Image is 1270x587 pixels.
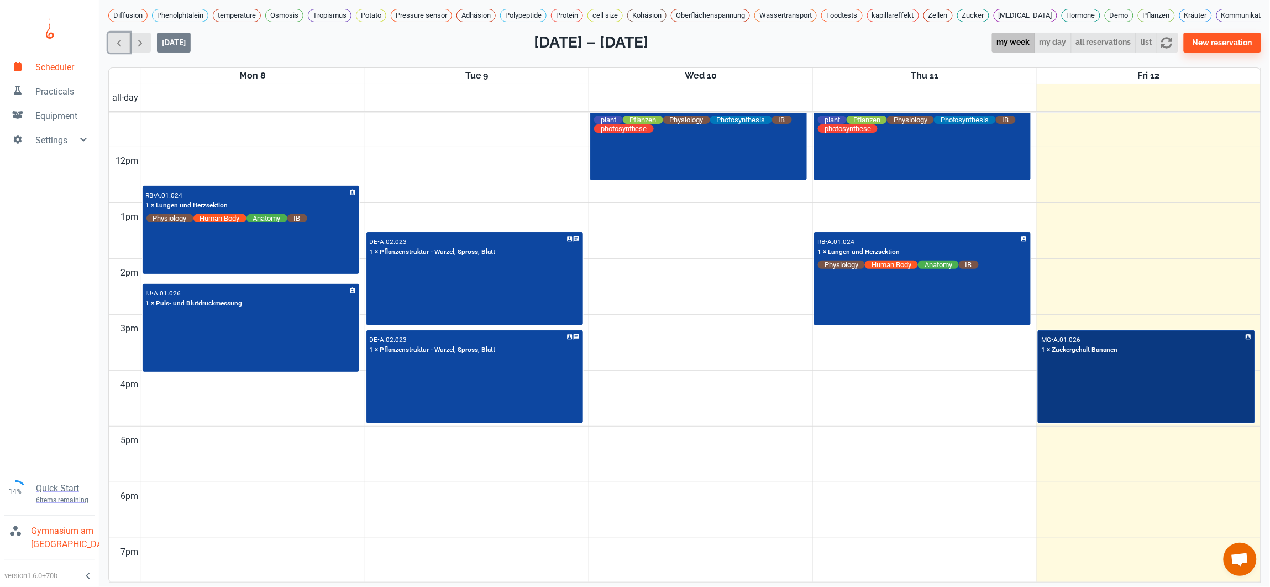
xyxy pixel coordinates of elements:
span: Pflanzen [623,115,663,124]
button: New reservation [1184,33,1261,53]
div: Hormone [1062,9,1100,22]
button: my week [992,33,1035,53]
div: Tropismus [308,9,351,22]
span: Wassertransport [755,10,816,21]
span: Hormone [1062,10,1100,21]
p: DE • [370,238,380,246]
span: plant [594,115,623,124]
span: IB [772,115,792,124]
span: Diffusion [109,10,147,21]
p: A.02.023 [380,238,407,246]
span: IB [996,115,1016,124]
span: plant [818,115,847,124]
button: Previous week [108,33,130,53]
div: Pressure sensor [391,9,452,22]
p: 1 × Pflanzenstruktur - Wurzel, Spross, Blatt [370,247,496,257]
span: Zellen [924,10,952,21]
div: Pflanzen [1138,9,1175,22]
div: Zucker [957,9,989,22]
span: Adhäsion [457,10,495,21]
span: Osmosis [266,10,303,21]
span: Pflanzen [847,115,887,124]
div: 1pm [119,203,141,231]
span: Pflanzen [1138,10,1174,21]
div: Oberflächenspannung [671,9,750,22]
span: Anatomy [246,214,287,223]
span: IB [287,214,307,223]
p: A.01.024 [827,238,854,246]
span: Photosynthesis [934,115,996,124]
span: Demo [1105,10,1133,21]
p: A.01.024 [156,191,183,199]
div: Kräuter [1179,9,1212,22]
span: all-day [111,91,141,105]
div: 3pm [119,315,141,342]
span: Anatomy [918,260,959,269]
span: cell size [588,10,622,21]
h2: [DATE] – [DATE] [534,31,648,54]
div: 12pm [114,147,141,175]
button: refresh [1156,33,1178,53]
div: Demo [1105,9,1133,22]
div: 6pm [119,482,141,510]
div: Osmosis [265,9,303,22]
span: Oberflächenspannung [671,10,749,21]
span: Physiology [146,214,193,223]
a: September 10, 2025 [683,68,719,84]
div: temperature [213,9,261,22]
p: A.02.023 [380,336,407,344]
span: Protein [552,10,582,21]
div: Adhäsion [456,9,496,22]
p: RB • [146,191,156,199]
span: temperature [213,10,260,21]
button: Next week [129,33,151,53]
span: IB [959,260,979,269]
a: September 8, 2025 [238,68,269,84]
button: my day [1035,33,1072,53]
span: Polypeptide [501,10,546,21]
div: cell size [587,9,623,22]
div: Polypeptide [500,9,547,22]
span: Kohäsion [628,10,666,21]
div: Phenolphtalein [152,9,208,22]
div: Protein [551,9,583,22]
button: [DATE] [157,33,191,53]
a: September 11, 2025 [909,68,941,84]
div: Zellen [923,9,953,22]
p: MG • [1041,336,1053,344]
p: 1 × Pflanzenstruktur - Wurzel, Spross, Blatt [370,345,496,355]
div: Kohäsion [627,9,667,22]
a: September 12, 2025 [1136,68,1162,84]
div: [MEDICAL_DATA] [994,9,1057,22]
p: A.01.026 [154,289,181,297]
span: Pressure sensor [391,10,452,21]
span: Kräuter [1180,10,1211,21]
span: Potato [356,10,386,21]
button: list [1136,33,1157,53]
span: Tropismus [308,10,351,21]
a: September 9, 2025 [463,68,491,84]
span: Zucker [958,10,989,21]
span: Physiology [887,115,934,124]
div: 2pm [119,259,141,287]
p: 1 × Zuckergehalt Bananen [1041,345,1117,355]
button: all reservations [1071,33,1136,53]
span: Physiology [818,260,865,269]
span: Foodtests [822,10,862,21]
span: Photosynthesis [710,115,772,124]
div: 5pm [119,427,141,454]
div: Wassertransport [754,9,817,22]
div: Diffusion [108,9,148,22]
div: Chat öffnen [1224,543,1257,576]
span: photosynthese [818,124,878,133]
span: Human Body [865,260,918,269]
span: photosynthese [594,124,654,133]
div: Potato [356,9,386,22]
span: Phenolphtalein [153,10,208,21]
p: A.01.026 [1053,336,1080,344]
p: 1 × Puls- und Blutdruckmessung [146,299,243,309]
p: IU • [146,289,154,297]
span: [MEDICAL_DATA] [994,10,1057,21]
div: 7pm [119,538,141,566]
p: DE • [370,336,380,344]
